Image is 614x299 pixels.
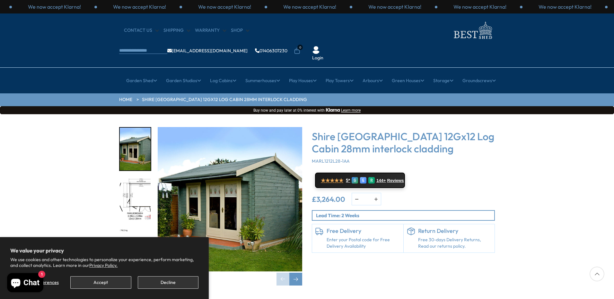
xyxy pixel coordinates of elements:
[315,173,405,188] a: ★★★★★ 5* G E R 144+ Reviews
[167,48,248,53] a: [EMAIL_ADDRESS][DOMAIN_NAME]
[312,46,320,54] img: User Icon
[539,3,592,10] p: We now accept Klarna!
[326,73,354,89] a: Play Towers
[89,262,118,268] a: Privacy Policy.
[166,73,201,89] a: Garden Studios
[294,48,300,54] a: 0
[289,273,302,286] div: Next slide
[210,73,236,89] a: Log Cabins
[360,177,366,184] div: E
[198,3,251,10] p: We now accept Klarna!
[453,3,506,10] p: We now accept Klarna!
[119,227,151,271] div: 3 / 18
[283,3,336,10] p: We now accept Klarna!
[418,227,492,235] h6: Return Delivery
[433,73,453,89] a: Storage
[231,27,249,34] a: Shop
[113,3,166,10] p: We now accept Klarna!
[363,73,383,89] a: Arbours
[267,3,352,10] div: 2 / 3
[163,27,190,34] a: Shipping
[312,55,323,61] a: Login
[352,3,437,10] div: 3 / 3
[450,20,495,41] img: logo
[376,178,386,183] span: 144+
[312,196,345,203] ins: £3,264.00
[437,3,522,10] div: 1 / 3
[312,130,495,155] h3: Shire [GEOGRAPHIC_DATA] 12Gx12 Log Cabin 28mm interlock cladding
[119,177,151,221] div: 2 / 18
[321,177,343,184] span: ★★★★★
[368,3,421,10] p: We now accept Klarna!
[289,73,317,89] a: Play Houses
[10,247,198,254] h2: We value your privacy
[120,178,151,221] img: 12x12MarlboroughOPTFLOORPLANMFT28mmTEMP_5a83137f-d55f-493c-9331-6cd515c54ccf_200x200.jpg
[5,273,45,294] inbox-online-store-chat: Shopify online store chat
[119,127,151,171] div: 1 / 18
[462,73,496,89] a: Groundscrews
[276,273,289,286] div: Previous slide
[392,73,424,89] a: Green Houses
[10,257,198,268] p: We use cookies and other technologies to personalize your experience, perform marketing, and coll...
[195,27,226,34] a: Warranty
[28,3,81,10] p: We now accept Klarna!
[120,128,151,170] img: Marlborough_7_77ba1181-c18a-42db-b353-ae209a9c9980_200x200.jpg
[158,127,302,271] img: Shire Marlborough 12Gx12 Log Cabin 28mm interlock cladding - Best Shed
[368,177,375,184] div: R
[387,178,404,183] span: Reviews
[245,73,280,89] a: Summerhouses
[316,212,494,219] p: Lead Time: 2 Weeks
[297,45,303,50] span: 0
[119,97,132,103] a: HOME
[12,3,97,10] div: 2 / 3
[126,73,157,89] a: Garden Shed
[312,158,350,164] span: MARL1212L28-1AA
[158,127,302,286] div: 1 / 18
[327,237,400,249] a: Enter your Postal code for Free Delivery Availability
[138,276,198,289] button: Decline
[97,3,182,10] div: 3 / 3
[352,177,358,184] div: G
[327,227,400,235] h6: Free Delivery
[124,27,159,34] a: CONTACT US
[120,228,151,271] img: 12x12MarlboroughOPTELEVATIONSMMFT28mmTEMP_a041115d-193e-4c00-ba7d-347e4517689d_200x200.jpg
[182,3,267,10] div: 1 / 3
[142,97,307,103] a: Shire [GEOGRAPHIC_DATA] 12Gx12 Log Cabin 28mm interlock cladding
[522,3,608,10] div: 2 / 3
[70,276,131,289] button: Accept
[418,237,492,249] p: Free 30-days Delivery Returns, Read our returns policy.
[255,48,287,53] a: 01406307230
